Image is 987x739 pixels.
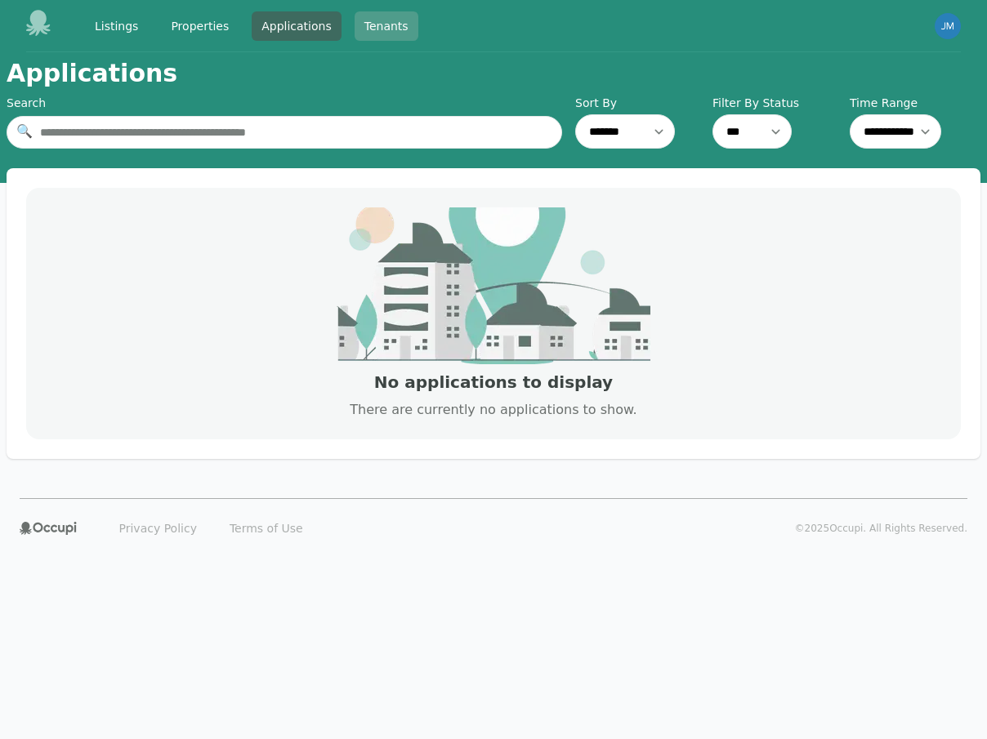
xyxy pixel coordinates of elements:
[795,522,967,535] p: © 2025 Occupi. All Rights Reserved.
[7,59,177,88] h1: Applications
[161,11,239,41] a: Properties
[374,371,613,394] h3: No applications to display
[337,207,650,364] img: empty_state_image
[355,11,418,41] a: Tenants
[85,11,148,41] a: Listings
[252,11,342,41] a: Applications
[712,95,843,111] label: Filter By Status
[7,95,562,111] div: Search
[350,400,636,420] p: There are currently no applications to show.
[220,515,313,541] a: Terms of Use
[109,515,207,541] a: Privacy Policy
[850,95,980,111] label: Time Range
[575,95,706,111] label: Sort By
